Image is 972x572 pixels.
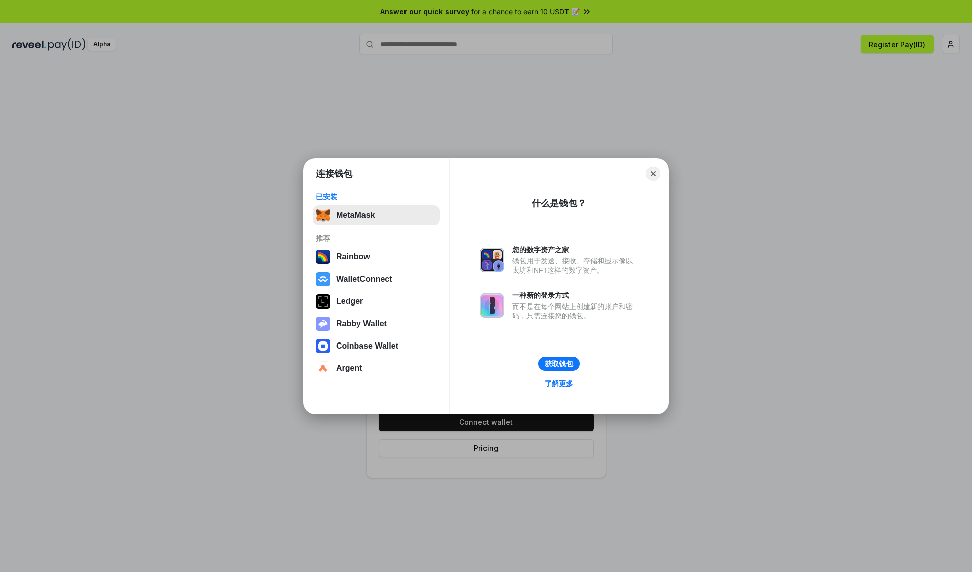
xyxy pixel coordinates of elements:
[316,192,437,201] div: 已安装
[316,294,330,309] img: svg+xml,%3Csvg%20xmlns%3D%22http%3A%2F%2Fwww.w3.org%2F2000%2Fsvg%22%20width%3D%2228%22%20height%3...
[313,336,440,356] button: Coinbase Wallet
[336,341,398,351] div: Coinbase Wallet
[316,168,352,180] h1: 连接钱包
[480,293,504,318] img: svg+xml,%3Csvg%20xmlns%3D%22http%3A%2F%2Fwww.w3.org%2F2000%2Fsvg%22%20fill%3D%22none%22%20viewBox...
[512,302,638,320] div: 而不是在每个网站上创建新的账户和密码，只需连接您的钱包。
[480,248,504,272] img: svg+xml,%3Csvg%20xmlns%3D%22http%3A%2F%2Fwww.w3.org%2F2000%2Fsvg%22%20fill%3D%22none%22%20viewBox...
[545,359,573,368] div: 获取钱包
[538,357,580,371] button: 获取钱包
[313,314,440,334] button: Rabby Wallet
[316,339,330,353] img: svg+xml,%3Csvg%20width%3D%2228%22%20height%3D%2228%22%20viewBox%3D%220%200%2028%2028%22%20fill%3D...
[336,252,370,261] div: Rainbow
[336,211,375,220] div: MetaMask
[512,256,638,275] div: 钱包用于发送、接收、存储和显示像以太坊和NFT这样的数字资产。
[336,364,362,373] div: Argent
[316,234,437,243] div: 推荐
[313,247,440,267] button: Rainbow
[646,167,660,181] button: Close
[316,208,330,222] img: svg+xml,%3Csvg%20fill%3D%22none%22%20height%3D%2233%22%20viewBox%3D%220%200%2035%2033%22%20width%...
[512,245,638,254] div: 您的数字资产之家
[512,291,638,300] div: 一种新的登录方式
[313,205,440,225] button: MetaMask
[313,269,440,289] button: WalletConnect
[336,297,363,306] div: Ledger
[539,377,579,390] a: 了解更多
[316,272,330,286] img: svg+xml,%3Csvg%20width%3D%2228%22%20height%3D%2228%22%20viewBox%3D%220%200%2028%2028%22%20fill%3D...
[336,319,387,328] div: Rabby Wallet
[316,317,330,331] img: svg+xml,%3Csvg%20xmlns%3D%22http%3A%2F%2Fwww.w3.org%2F2000%2Fsvg%22%20fill%3D%22none%22%20viewBox...
[316,250,330,264] img: svg+xml,%3Csvg%20width%3D%22120%22%20height%3D%22120%22%20viewBox%3D%220%200%20120%20120%22%20fil...
[545,379,573,388] div: 了解更多
[532,197,586,209] div: 什么是钱包？
[313,358,440,378] button: Argent
[313,291,440,312] button: Ledger
[316,361,330,375] img: svg+xml,%3Csvg%20width%3D%2228%22%20height%3D%2228%22%20viewBox%3D%220%200%2028%2028%22%20fill%3D...
[336,275,392,284] div: WalletConnect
